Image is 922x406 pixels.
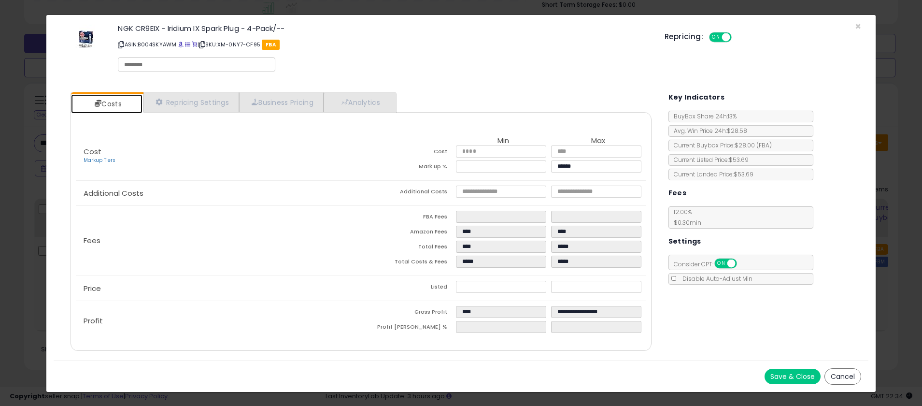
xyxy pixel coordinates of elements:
[239,92,324,112] a: Business Pricing
[76,285,361,292] p: Price
[192,41,197,48] a: Your listing only
[669,218,701,227] span: $0.30 min
[361,306,456,321] td: Gross Profit
[361,241,456,256] td: Total Fees
[71,94,142,114] a: Costs
[361,226,456,241] td: Amazon Fees
[178,41,184,48] a: BuyBox page
[262,40,280,50] span: FBA
[76,189,361,197] p: Additional Costs
[669,260,750,268] span: Consider CPT:
[715,260,727,268] span: ON
[668,187,687,199] h5: Fees
[118,37,650,52] p: ASIN: B004SKYAWM | SKU: XM-0NY7-CF95
[668,235,701,247] h5: Settings
[669,141,772,149] span: Current Buybox Price:
[118,25,650,32] h3: NGK CR9EIX - Iridium IX Spark Plug - 4-Pack/--
[665,33,703,41] h5: Repricing:
[855,19,861,33] span: ×
[710,33,722,42] span: ON
[765,369,821,384] button: Save & Close
[551,137,646,145] th: Max
[361,186,456,201] td: Additional Costs
[669,127,747,135] span: Avg. Win Price 24h: $28.58
[361,211,456,226] td: FBA Fees
[185,41,190,48] a: All offer listings
[76,148,361,164] p: Cost
[324,92,395,112] a: Analytics
[678,275,752,283] span: Disable Auto-Adjust Min
[730,33,746,42] span: OFF
[668,91,725,103] h5: Key Indicators
[756,141,772,149] span: ( FBA )
[669,156,749,164] span: Current Listed Price: $53.69
[735,260,751,268] span: OFF
[735,141,772,149] span: $28.00
[361,256,456,271] td: Total Costs & Fees
[84,157,115,164] a: Markup Tiers
[361,321,456,336] td: Profit [PERSON_NAME] %
[143,92,239,112] a: Repricing Settings
[824,368,861,385] button: Cancel
[456,137,551,145] th: Min
[669,170,753,178] span: Current Landed Price: $53.69
[76,317,361,325] p: Profit
[361,145,456,160] td: Cost
[361,160,456,175] td: Mark up %
[669,208,701,227] span: 12.00 %
[669,112,737,120] span: BuyBox Share 24h: 13%
[71,25,100,54] img: 41ERhrenOlL._SL60_.jpg
[361,281,456,296] td: Listed
[76,237,361,245] p: Fees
